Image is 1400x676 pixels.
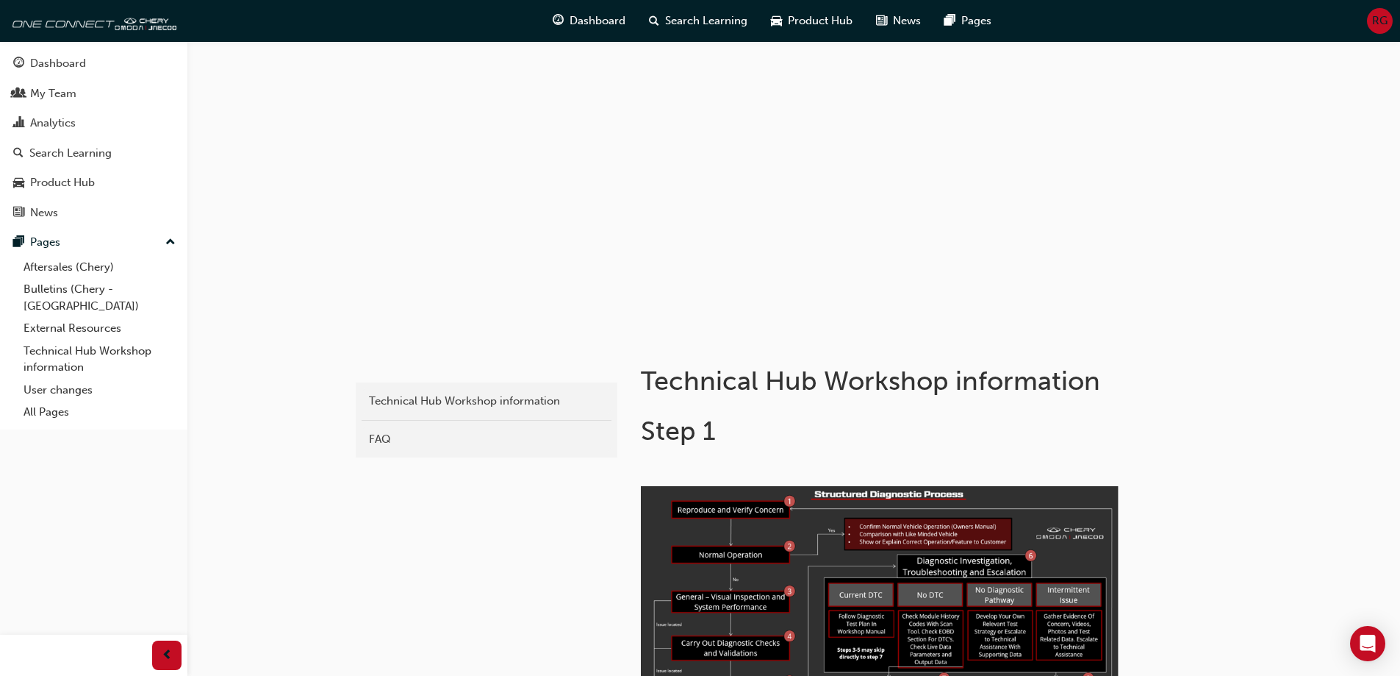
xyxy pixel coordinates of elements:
a: Technical Hub Workshop information [18,340,182,379]
div: Product Hub [30,174,95,191]
a: Dashboard [6,50,182,77]
a: User changes [18,379,182,402]
a: search-iconSearch Learning [637,6,759,36]
a: car-iconProduct Hub [759,6,864,36]
span: car-icon [771,12,782,30]
span: search-icon [649,12,659,30]
span: prev-icon [162,647,173,665]
h1: Technical Hub Workshop information [641,365,1123,397]
a: Analytics [6,110,182,137]
div: Pages [30,234,60,251]
span: Search Learning [665,13,747,29]
span: RG [1372,13,1388,29]
div: Open Intercom Messenger [1350,626,1385,661]
span: news-icon [13,207,24,220]
span: Product Hub [788,13,852,29]
button: DashboardMy TeamAnalyticsSearch LearningProduct HubNews [6,47,182,229]
div: Search Learning [29,145,112,162]
a: All Pages [18,401,182,424]
div: My Team [30,85,76,102]
div: Dashboard [30,55,86,72]
div: FAQ [369,431,604,448]
div: Analytics [30,115,76,132]
span: Dashboard [570,13,625,29]
a: pages-iconPages [933,6,1003,36]
span: up-icon [165,233,176,252]
a: Search Learning [6,140,182,167]
a: External Resources [18,317,182,340]
a: Technical Hub Workshop information [362,388,611,414]
span: Pages [961,13,991,29]
span: chart-icon [13,117,24,130]
a: FAQ [362,427,611,452]
span: car-icon [13,177,24,190]
span: Step 1 [641,415,716,446]
a: news-iconNews [864,6,933,36]
span: guage-icon [13,57,24,71]
div: News [30,204,58,221]
span: news-icon [876,12,887,30]
a: Aftersales (Chery) [18,256,182,279]
button: Pages [6,229,182,256]
a: My Team [6,80,182,107]
button: RG [1367,8,1393,34]
a: Product Hub [6,169,182,196]
span: pages-icon [13,236,24,249]
span: pages-icon [944,12,955,30]
span: guage-icon [553,12,564,30]
a: Bulletins (Chery - [GEOGRAPHIC_DATA]) [18,278,182,317]
span: people-icon [13,88,24,101]
span: News [893,13,921,29]
a: News [6,199,182,227]
a: guage-iconDashboard [541,6,637,36]
img: oneconnect [7,6,176,35]
span: search-icon [13,147,24,160]
div: Technical Hub Workshop information [369,393,604,410]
